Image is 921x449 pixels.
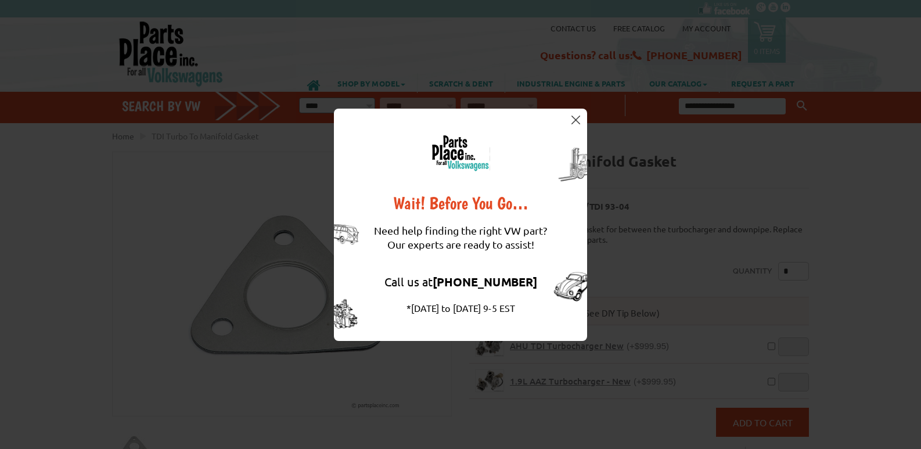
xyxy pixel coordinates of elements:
strong: [PHONE_NUMBER] [433,274,537,289]
div: *[DATE] to [DATE] 9-5 EST [374,301,547,315]
div: Wait! Before You Go… [374,195,547,212]
img: close [571,116,580,124]
div: Need help finding the right VW part? Our experts are ready to assist! [374,212,547,263]
a: Call us at[PHONE_NUMBER] [384,274,537,289]
img: logo [431,135,490,171]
